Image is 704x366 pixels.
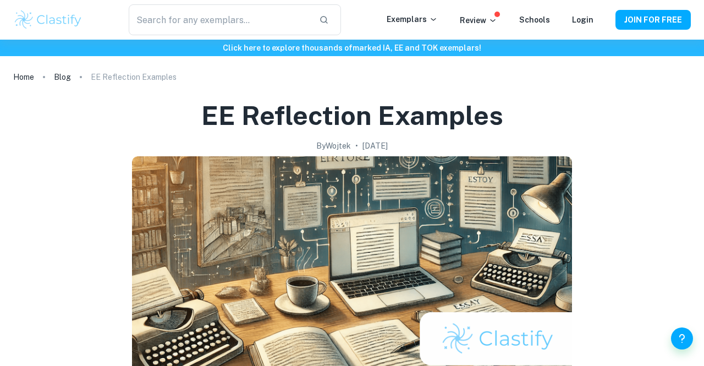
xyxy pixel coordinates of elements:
[460,14,497,26] p: Review
[316,140,351,152] h2: By Wojtek
[519,15,550,24] a: Schools
[13,69,34,85] a: Home
[355,140,358,152] p: •
[201,98,503,133] h1: EE Reflection Examples
[615,10,691,30] button: JOIN FOR FREE
[13,9,83,31] img: Clastify logo
[362,140,388,152] h2: [DATE]
[572,15,593,24] a: Login
[2,42,702,54] h6: Click here to explore thousands of marked IA, EE and TOK exemplars !
[129,4,310,35] input: Search for any exemplars...
[91,71,177,83] p: EE Reflection Examples
[387,13,438,25] p: Exemplars
[671,327,693,349] button: Help and Feedback
[54,69,71,85] a: Blog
